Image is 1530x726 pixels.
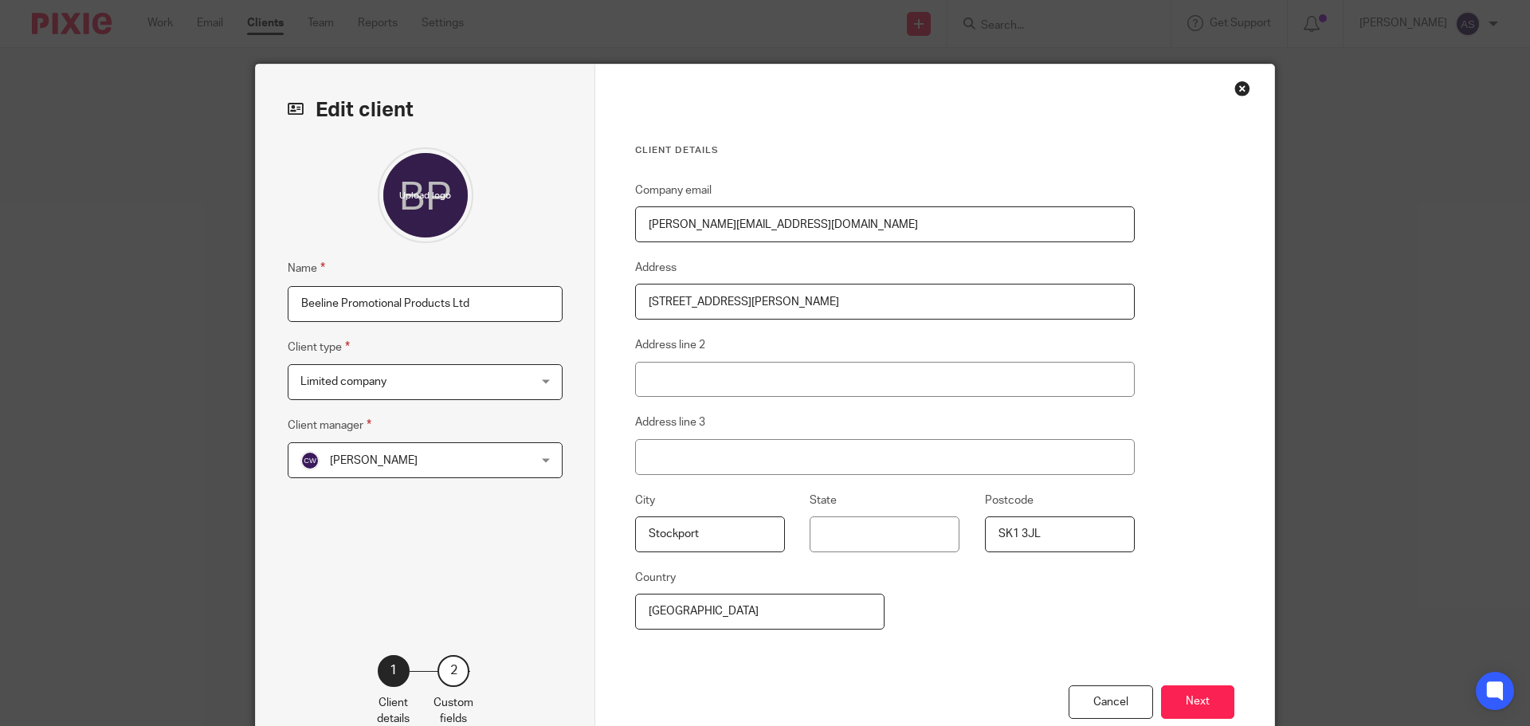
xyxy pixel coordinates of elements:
[635,260,677,276] label: Address
[437,655,469,687] div: 2
[288,96,563,124] h2: Edit client
[985,493,1034,508] label: Postcode
[1069,685,1153,720] div: Cancel
[288,259,325,277] label: Name
[635,493,655,508] label: City
[635,337,705,353] label: Address line 2
[635,570,676,586] label: Country
[288,338,350,356] label: Client type
[300,376,386,387] span: Limited company
[635,144,1135,157] h3: Client details
[810,493,837,508] label: State
[378,655,410,687] div: 1
[1161,685,1234,720] button: Next
[300,451,320,470] img: svg%3E
[635,414,705,430] label: Address line 3
[1234,80,1250,96] div: Close this dialog window
[288,416,371,434] label: Client manager
[635,182,712,198] label: Company email
[330,455,418,466] span: [PERSON_NAME]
